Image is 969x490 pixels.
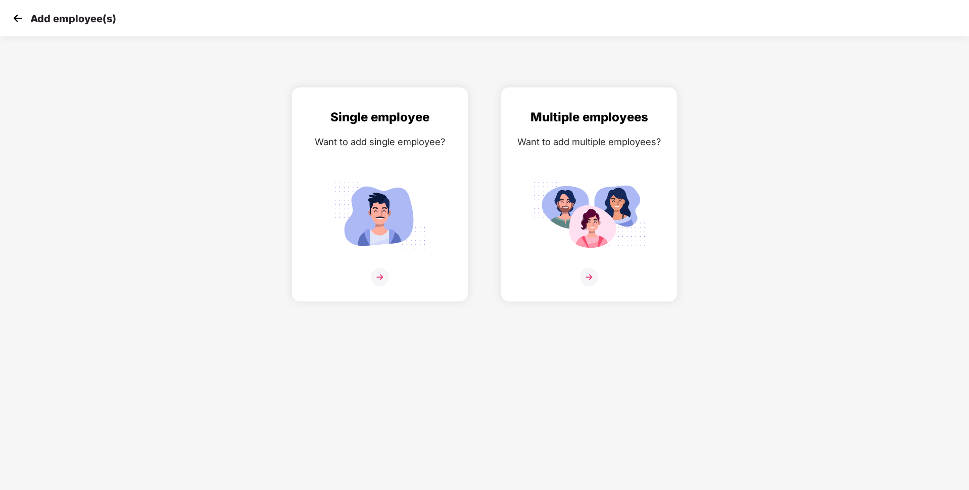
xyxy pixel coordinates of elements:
p: Add employee(s) [30,13,116,25]
img: svg+xml;base64,PHN2ZyB4bWxucz0iaHR0cDovL3d3dy53My5vcmcvMjAwMC9zdmciIHdpZHRoPSIzNiIgaGVpZ2h0PSIzNi... [371,268,389,286]
div: Want to add multiple employees? [511,135,667,149]
img: svg+xml;base64,PHN2ZyB4bWxucz0iaHR0cDovL3d3dy53My5vcmcvMjAwMC9zdmciIGlkPSJTaW5nbGVfZW1wbG95ZWUiIH... [323,176,437,255]
img: svg+xml;base64,PHN2ZyB4bWxucz0iaHR0cDovL3d3dy53My5vcmcvMjAwMC9zdmciIGlkPSJNdWx0aXBsZV9lbXBsb3llZS... [532,176,646,255]
img: svg+xml;base64,PHN2ZyB4bWxucz0iaHR0cDovL3d3dy53My5vcmcvMjAwMC9zdmciIHdpZHRoPSIzNiIgaGVpZ2h0PSIzNi... [580,268,598,286]
div: Want to add single employee? [302,135,458,149]
img: svg+xml;base64,PHN2ZyB4bWxucz0iaHR0cDovL3d3dy53My5vcmcvMjAwMC9zdmciIHdpZHRoPSIzMCIgaGVpZ2h0PSIzMC... [10,11,25,26]
div: Multiple employees [511,108,667,127]
div: Single employee [302,108,458,127]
